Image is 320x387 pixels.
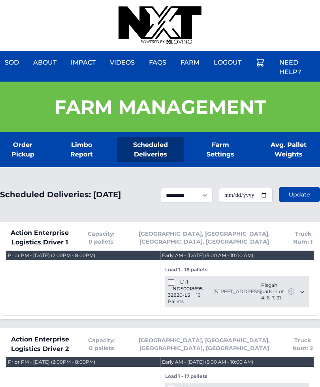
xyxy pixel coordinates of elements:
[8,359,95,365] div: Prior PM - [DATE] (2:00PM - 8:00PM)
[144,53,171,72] a: FAQs
[28,53,61,72] a: About
[209,53,246,72] a: Logout
[129,336,279,352] span: [GEOGRAPHIC_DATA], [GEOGRAPHIC_DATA], [GEOGRAPHIC_DATA], [GEOGRAPHIC_DATA]
[8,252,95,259] div: Prior PM - [DATE] (2:00PM - 8:00PM)
[165,373,210,379] span: Load 1 - 17 pallets
[180,279,188,285] span: L1-1
[289,191,310,198] span: Update
[105,53,139,72] a: Videos
[168,286,205,298] span: NDS0018695-32820-LS
[279,187,320,202] button: Update
[86,336,117,352] span: Capacity: 0 pallets
[275,53,320,82] a: Need Help?
[257,137,320,162] a: Avg. Pallet Weights
[117,137,184,162] a: Scheduled Deliveries
[66,53,100,72] a: Impact
[162,359,253,365] div: Early AM - [DATE] (5:00 AM - 10:00 AM)
[86,230,116,246] span: Capacity: 0 pallets
[213,288,261,295] span: [STREET_ADDRESS]
[58,137,105,162] a: Limbo Report
[292,336,314,352] span: Truck Num: 2
[168,292,201,304] span: 18 Pallets
[292,230,314,246] span: Truck Num: 1
[54,97,266,116] h1: Farm Management
[196,137,244,162] a: Farm Settings
[162,252,253,259] div: Early AM - [DATE] (5:00 AM - 10:00 AM)
[6,228,73,247] span: Action Enterprise Logistics Driver 1
[165,267,211,273] span: Load 1 - 18 pallets
[261,282,287,301] span: Pisgah park - Lot #: 6, 7, 31
[119,6,201,44] img: nextdaysod.com Logo
[176,53,204,72] a: Farm
[129,230,280,246] span: [GEOGRAPHIC_DATA], [GEOGRAPHIC_DATA], [GEOGRAPHIC_DATA], [GEOGRAPHIC_DATA]
[6,335,73,354] span: Action Enterprise Logistics Driver 2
